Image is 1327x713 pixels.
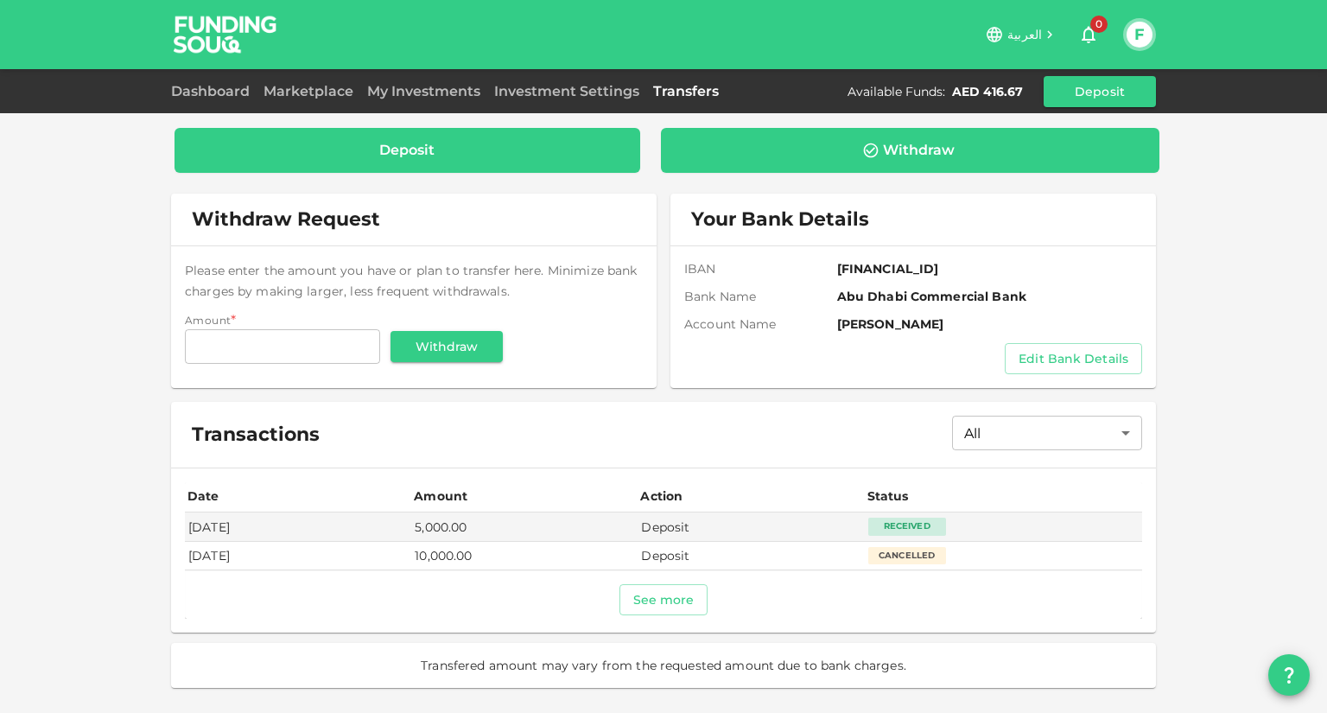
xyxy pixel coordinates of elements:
span: Withdraw Request [192,207,380,232]
button: 0 [1071,17,1106,52]
a: Dashboard [171,83,257,99]
a: Transfers [646,83,726,99]
span: Your Bank Details [691,207,869,232]
div: Cancelled [868,547,946,564]
div: Amount [414,486,467,506]
div: All [952,416,1142,450]
div: Action [640,486,683,506]
div: Withdraw [883,142,955,159]
span: Account name [684,315,837,333]
td: Deposit [638,542,864,570]
div: Status [867,486,911,506]
span: Bank Name [684,288,837,305]
span: Transactions [192,423,320,447]
td: 10,000.00 [411,542,638,570]
span: 0 [1090,16,1108,33]
span: العربية [1007,27,1042,42]
button: question [1268,654,1310,696]
a: Investment Settings [487,83,646,99]
span: Please enter the amount you have or plan to transfer here. Minimize bank charges by making larger... [185,263,637,299]
td: [DATE] [185,542,411,570]
span: IBAN [684,260,837,277]
div: Available Funds : [848,83,945,100]
a: Marketplace [257,83,360,99]
td: 5,000.00 [411,512,638,541]
div: AED 416.67 [952,83,1023,100]
span: Transfered amount may vary from the requested amount due to bank charges. [421,657,906,674]
button: Edit Bank Details [1005,343,1142,374]
td: [DATE] [185,512,411,541]
span: [PERSON_NAME] [837,315,1142,333]
div: Date [187,486,222,506]
div: Deposit [379,142,435,159]
a: Withdraw [661,128,1160,173]
button: Withdraw [390,331,503,362]
a: Deposit [175,128,640,173]
td: Deposit [638,512,864,541]
a: My Investments [360,83,487,99]
span: [FINANCIAL_ID] [837,260,1142,277]
button: F [1127,22,1152,48]
div: Received [868,518,946,535]
span: Amount [185,314,231,327]
span: Abu Dhabi Commercial Bank [837,288,1142,305]
button: Deposit [1044,76,1156,107]
button: See more [619,584,708,615]
input: amount [185,329,380,364]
